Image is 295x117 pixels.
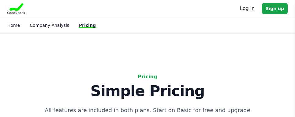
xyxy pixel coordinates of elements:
p: Simple Pricing [10,83,285,98]
a: Company Analysis [30,23,69,28]
h2: Pricing [10,73,285,81]
a: Log in [240,5,255,12]
img: Goodstock Logo [7,3,25,14]
a: Home [7,23,20,28]
a: Sign up [262,3,288,14]
a: Pricing [79,23,96,28]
